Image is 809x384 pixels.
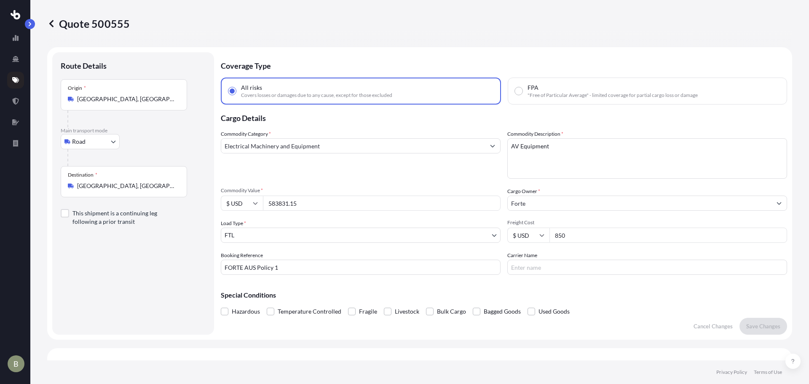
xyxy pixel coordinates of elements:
input: FPA"Free of Particular Average" - limited coverage for partial cargo loss or damage [515,87,522,95]
input: Select a commodity type [221,138,485,153]
span: Road [72,137,86,146]
textarea: AV Equipment [507,138,787,179]
input: Your internal reference [221,260,501,275]
p: Route Details [61,61,107,71]
button: Show suggestions [771,196,787,211]
p: Cancel Changes [694,322,733,330]
label: Carrier Name [507,251,537,260]
input: Full name [508,196,771,211]
input: All risksCovers losses or damages due to any cause, except for those excluded [228,87,236,95]
input: Origin [77,95,177,103]
span: Commodity Value [221,187,501,194]
p: Special Conditions [221,292,787,298]
p: Quote 500555 [47,17,130,30]
input: Destination [77,182,177,190]
label: Commodity Description [507,130,563,138]
span: FTL [225,231,234,239]
div: Origin [68,85,86,91]
span: FPA [528,83,538,92]
span: Covers losses or damages due to any cause, except for those excluded [241,92,392,99]
a: Privacy Policy [716,369,747,376]
span: Bulk Cargo [437,305,466,318]
p: Main transport mode [61,127,206,134]
input: Type amount [263,196,501,211]
span: Livestock [395,305,419,318]
span: Temperature Controlled [278,305,341,318]
button: Select transport [61,134,120,149]
span: Hazardous [232,305,260,318]
span: All risks [241,83,262,92]
div: Destination [68,172,97,178]
button: FTL [221,228,501,243]
span: B [13,360,19,368]
button: Cancel Changes [687,318,739,335]
button: Save Changes [739,318,787,335]
input: Enter name [507,260,787,275]
button: Show suggestions [485,138,500,153]
label: This shipment is a continuing leg following a prior transit [72,209,180,226]
span: Freight Cost [507,219,787,226]
p: Save Changes [746,322,780,330]
p: Cargo Details [221,105,787,130]
label: Commodity Category [221,130,271,138]
span: Fragile [359,305,377,318]
label: Cargo Owner [507,187,540,196]
span: Used Goods [538,305,570,318]
span: Bagged Goods [484,305,521,318]
label: Booking Reference [221,251,263,260]
input: Enter amount [549,228,787,243]
a: Terms of Use [754,369,782,376]
span: "Free of Particular Average" - limited coverage for partial cargo loss or damage [528,92,698,99]
span: Load Type [221,219,246,228]
p: Coverage Type [221,52,787,78]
